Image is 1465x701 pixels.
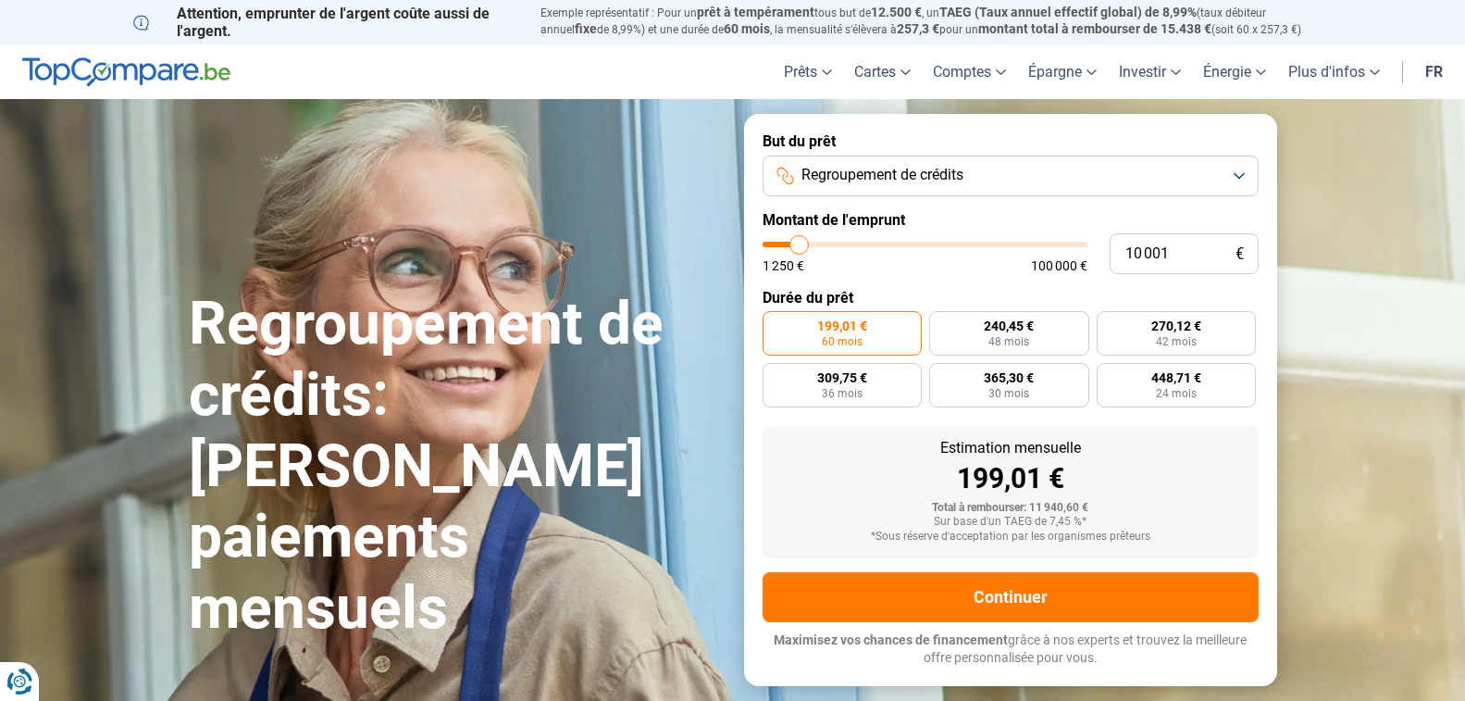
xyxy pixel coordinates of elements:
[763,156,1259,196] button: Regroupement de crédits
[1151,371,1201,384] span: 448,71 €
[1235,246,1244,262] span: €
[1277,44,1391,99] a: Plus d'infos
[978,21,1211,36] span: montant total à rembourser de 15.438 €
[1031,259,1087,272] span: 100 000 €
[1156,336,1197,347] span: 42 mois
[922,44,1017,99] a: Comptes
[697,5,814,19] span: prêt à tempérament
[777,516,1244,529] div: Sur base d'un TAEG de 7,45 %*
[133,5,518,40] p: Attention, emprunter de l'argent coûte aussi de l'argent.
[988,336,1029,347] span: 48 mois
[724,21,770,36] span: 60 mois
[843,44,922,99] a: Cartes
[1108,44,1192,99] a: Investir
[763,632,1259,668] p: grâce à nos experts et trouvez la meilleure offre personnalisée pour vous.
[1414,44,1454,99] a: fr
[822,336,863,347] span: 60 mois
[189,289,722,645] h1: Regroupement de crédits: [PERSON_NAME] paiements mensuels
[1156,388,1197,399] span: 24 mois
[774,632,1008,647] span: Maximisez vos chances de financement
[777,441,1244,456] div: Estimation mensuelle
[984,319,1034,332] span: 240,45 €
[763,259,804,272] span: 1 250 €
[871,5,922,19] span: 12.500 €
[763,211,1259,229] label: Montant de l'emprunt
[988,388,1029,399] span: 30 mois
[777,465,1244,493] div: 199,01 €
[777,531,1244,544] div: *Sous réserve d'acceptation par les organismes prêteurs
[817,319,867,332] span: 199,01 €
[1192,44,1277,99] a: Énergie
[763,572,1259,622] button: Continuer
[1017,44,1108,99] a: Épargne
[897,21,939,36] span: 257,3 €
[777,502,1244,515] div: Total à rembourser: 11 940,60 €
[773,44,843,99] a: Prêts
[801,165,963,185] span: Regroupement de crédits
[939,5,1197,19] span: TAEG (Taux annuel effectif global) de 8,99%
[763,289,1259,307] label: Durée du prêt
[822,388,863,399] span: 36 mois
[817,371,867,384] span: 309,75 €
[1151,319,1201,332] span: 270,12 €
[575,21,597,36] span: fixe
[540,5,1333,38] p: Exemple représentatif : Pour un tous but de , un (taux débiteur annuel de 8,99%) et une durée de ...
[22,57,230,87] img: TopCompare
[763,132,1259,150] label: But du prêt
[984,371,1034,384] span: 365,30 €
